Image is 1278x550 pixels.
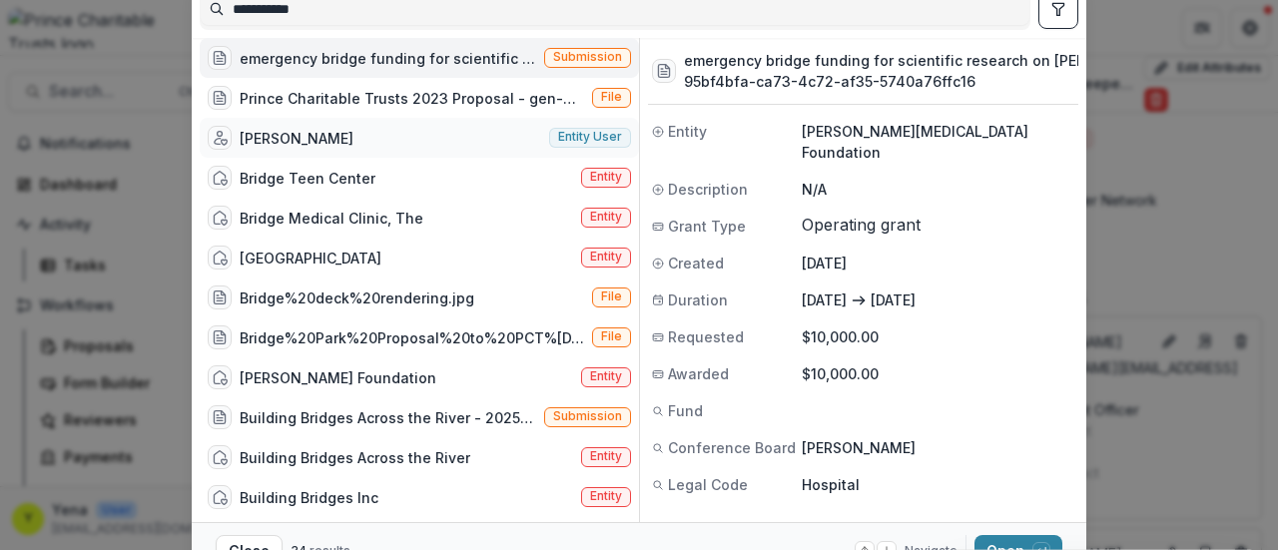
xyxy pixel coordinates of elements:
div: Bridge%20Park%20Proposal%20to%20PCT%[DATE]%202015.pdf [240,327,584,348]
p: N/A [802,179,1074,200]
div: Bridge Teen Center [240,168,375,189]
span: Fund [668,400,703,421]
span: File [601,329,622,343]
p: Hospital [802,474,1074,495]
p: $10,000.00 [802,326,1074,347]
span: Entity [590,210,622,224]
span: Entity [590,170,622,184]
div: [PERSON_NAME] Foundation [240,367,436,388]
span: File [601,90,622,104]
div: Building Bridges Inc [240,487,378,508]
span: Submission [553,409,622,423]
p: [PERSON_NAME] [802,437,1074,458]
span: Operating grant [802,216,1074,235]
div: Bridge Medical Clinic, The [240,208,423,229]
span: Entity user [558,130,622,144]
div: Bridge%20deck%20rendering.jpg [240,287,474,308]
div: [PERSON_NAME] [240,128,353,149]
span: Duration [668,289,728,310]
p: [DATE] [871,289,916,310]
span: Entity [668,121,707,142]
div: [GEOGRAPHIC_DATA] [240,248,381,269]
p: [DATE] [802,253,1074,274]
span: Grant Type [668,216,746,237]
span: Submission [553,50,622,64]
span: Requested [668,326,744,347]
span: Conference Board [668,437,796,458]
span: Entity [590,369,622,383]
div: emergency bridge funding for scientific research on [PERSON_NAME][MEDICAL_DATA] [240,48,536,69]
div: Building Bridges Across the River [240,447,470,468]
span: File [601,289,622,303]
span: Entity [590,449,622,463]
span: Entity [590,489,622,503]
div: Prince Charitable Trusts 2023 Proposal - gen-op and [GEOGRAPHIC_DATA] (DRAFT FINAL).pdf [240,88,584,109]
span: Awarded [668,363,729,384]
span: Description [668,179,748,200]
span: Legal Code [668,474,748,495]
p: [PERSON_NAME][MEDICAL_DATA] Foundation [802,121,1074,163]
p: $10,000.00 [802,363,1074,384]
p: [DATE] [802,289,847,310]
div: Building Bridges Across the River - 2025 - DC - Expedited Grant Update [240,407,536,428]
span: Entity [590,250,622,264]
span: Created [668,253,724,274]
